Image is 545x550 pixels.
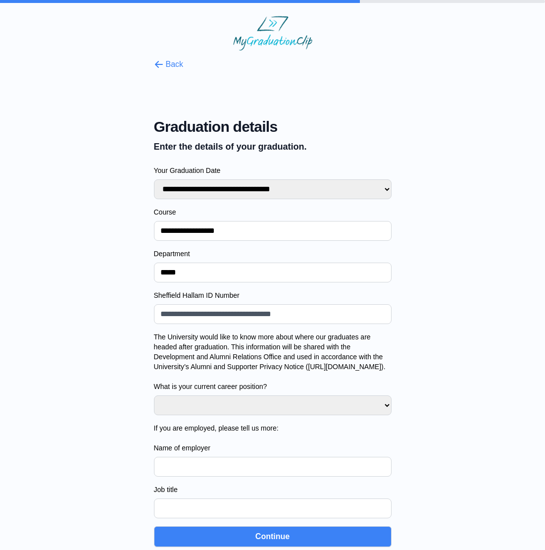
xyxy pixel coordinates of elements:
label: The University would like to know more about where our graduates are headed after graduation. Thi... [154,332,392,391]
label: Job title [154,485,392,495]
label: Your Graduation Date [154,165,392,175]
button: Back [154,58,184,70]
button: Continue [154,526,392,547]
label: Sheffield Hallam ID Number [154,290,392,300]
span: Graduation details [154,118,392,136]
label: If you are employed, please tell us more: Name of employer [154,423,392,453]
label: Course [154,207,392,217]
label: Department [154,249,392,259]
img: MyGraduationClip [233,16,312,51]
p: Enter the details of your graduation. [154,140,392,154]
